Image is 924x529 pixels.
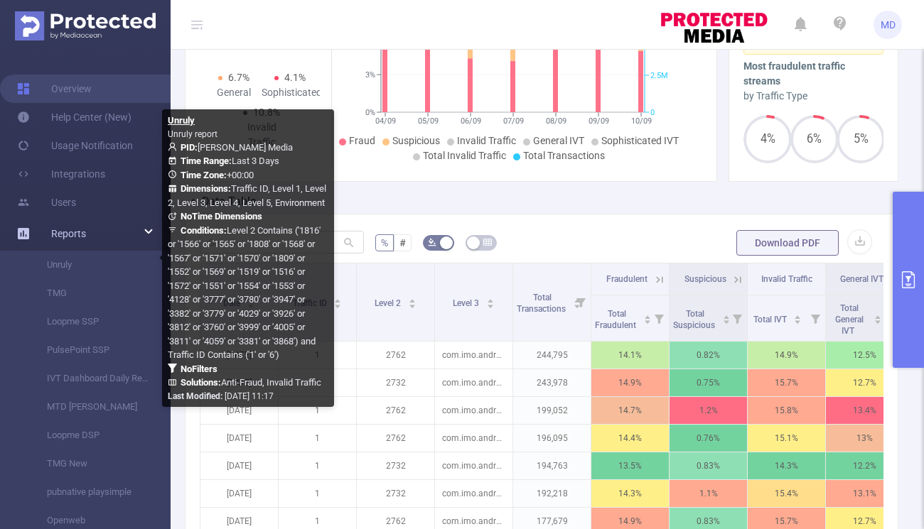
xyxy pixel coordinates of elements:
[279,397,356,424] p: 1
[837,133,885,145] span: 5%
[417,116,438,126] tspan: 05/09
[168,183,326,208] span: Traffic ID, Level 1, Level 2, Level 3, Level 4, Level 5, Environment
[643,313,652,322] div: Sort
[28,307,154,336] a: Loopme SSP
[168,391,222,401] b: Last Modified:
[365,70,375,80] tspan: 3%
[453,298,481,308] span: Level 3
[435,342,512,369] p: com.imo.android.imoim
[228,72,249,83] span: 6.7%
[794,318,802,322] i: icon: caret-down
[381,237,388,249] span: %
[168,129,217,139] span: Unruly report
[181,211,262,222] b: No Time Dimensions
[28,449,154,478] a: TMG New
[486,297,494,301] i: icon: caret-up
[28,279,154,307] a: TMG
[486,297,495,305] div: Sort
[748,369,825,396] p: 15.7%
[601,135,679,146] span: Sophisticated IVT
[826,425,903,452] p: 13%
[333,297,342,305] div: Sort
[181,364,217,374] b: No Filters
[743,89,883,104] div: by Traffic Type
[826,452,903,479] p: 12.2%
[435,369,512,396] p: com.imo.android.imoim
[753,315,789,325] span: Total IVT
[684,274,726,284] span: Suspicious
[428,238,436,246] i: icon: bg-colors
[181,156,232,166] b: Time Range:
[748,397,825,424] p: 15.8%
[670,452,747,479] p: 0.83%
[17,188,76,217] a: Users
[435,480,512,507] p: com.imo.android.imoim
[408,297,417,305] div: Sort
[826,397,903,424] p: 13.4%
[435,452,512,479] p: com.imo.android.imoim
[643,313,651,317] i: icon: caret-up
[743,60,845,87] b: Most fraudulent traffic streams
[874,313,882,317] i: icon: caret-up
[375,298,403,308] span: Level 2
[375,116,395,126] tspan: 04/09
[722,313,731,322] div: Sort
[874,313,882,322] div: Sort
[650,71,668,80] tspan: 2.5M
[457,135,516,146] span: Invalid Traffic
[826,369,903,396] p: 12.7%
[435,397,512,424] p: com.imo.android.imoim
[591,342,669,369] p: 14.1%
[200,480,278,507] p: [DATE]
[168,115,195,126] b: Unruly
[334,297,342,301] i: icon: caret-up
[736,230,839,256] button: Download PDF
[545,116,566,126] tspan: 08/09
[205,85,262,100] div: General
[722,313,730,317] i: icon: caret-up
[571,263,591,341] i: Filter menu
[17,103,131,131] a: Help Center (New)
[513,397,591,424] p: 199,052
[28,421,154,449] a: Loopme DSP
[513,425,591,452] p: 196,095
[748,425,825,452] p: 15.1%
[805,295,825,341] i: Filter menu
[181,170,227,180] b: Time Zone:
[168,225,321,361] span: Level 2 Contains ('1816' or '1566' or '1565' or '1808' or '1568' or '1567' or '1571' or '1570' or...
[181,142,198,153] b: PID:
[284,72,306,83] span: 4.1%
[591,452,669,479] p: 13.5%
[591,369,669,396] p: 14.9%
[51,228,86,239] span: Reports
[392,135,440,146] span: Suspicious
[727,295,747,341] i: Filter menu
[253,107,280,118] span: 10.8%
[357,452,434,479] p: 2732
[650,108,655,117] tspan: 0
[591,425,669,452] p: 14.4%
[743,133,792,145] span: 4%
[630,116,651,126] tspan: 10/09
[168,142,181,151] i: icon: user
[399,237,406,249] span: #
[513,369,591,396] p: 243,978
[790,133,839,145] span: 6%
[262,85,318,100] div: Sophisticated
[460,116,480,126] tspan: 06/09
[17,131,133,160] a: Usage Notification
[874,318,882,322] i: icon: caret-down
[51,219,86,248] a: Reports
[606,274,648,284] span: Fraudulent
[670,397,747,424] p: 1.2%
[334,302,342,307] i: icon: caret-down
[357,425,434,452] p: 2762
[748,342,825,369] p: 14.9%
[408,297,416,301] i: icon: caret-up
[591,397,669,424] p: 14.7%
[503,116,523,126] tspan: 07/09
[793,313,802,322] div: Sort
[28,393,154,421] a: MTD [PERSON_NAME]
[835,303,864,336] span: Total General IVT
[643,318,651,322] i: icon: caret-down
